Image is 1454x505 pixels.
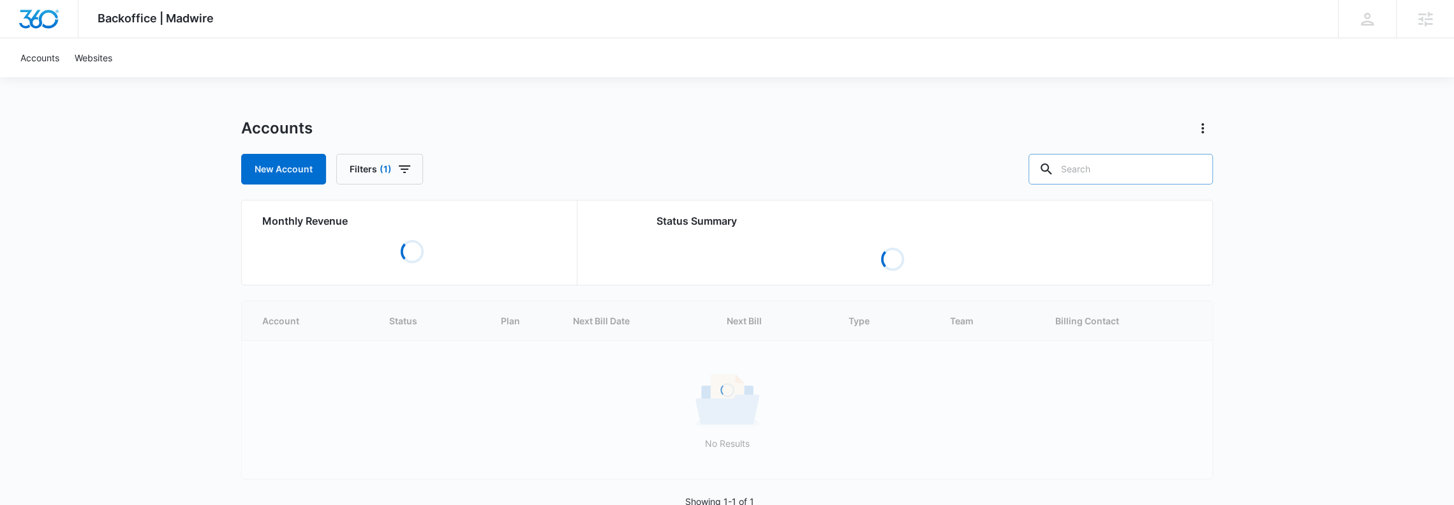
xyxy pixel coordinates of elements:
[1192,118,1213,139] button: Actions
[262,213,561,229] h2: Monthly Revenue
[657,213,1128,229] h2: Status Summary
[336,154,423,185] button: Filters(1)
[98,11,214,25] span: Backoffice | Madwire
[241,154,326,185] a: New Account
[13,38,67,77] a: Accounts
[1028,154,1213,185] input: Search
[380,165,392,174] span: (1)
[241,119,313,138] h1: Accounts
[67,38,120,77] a: Websites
